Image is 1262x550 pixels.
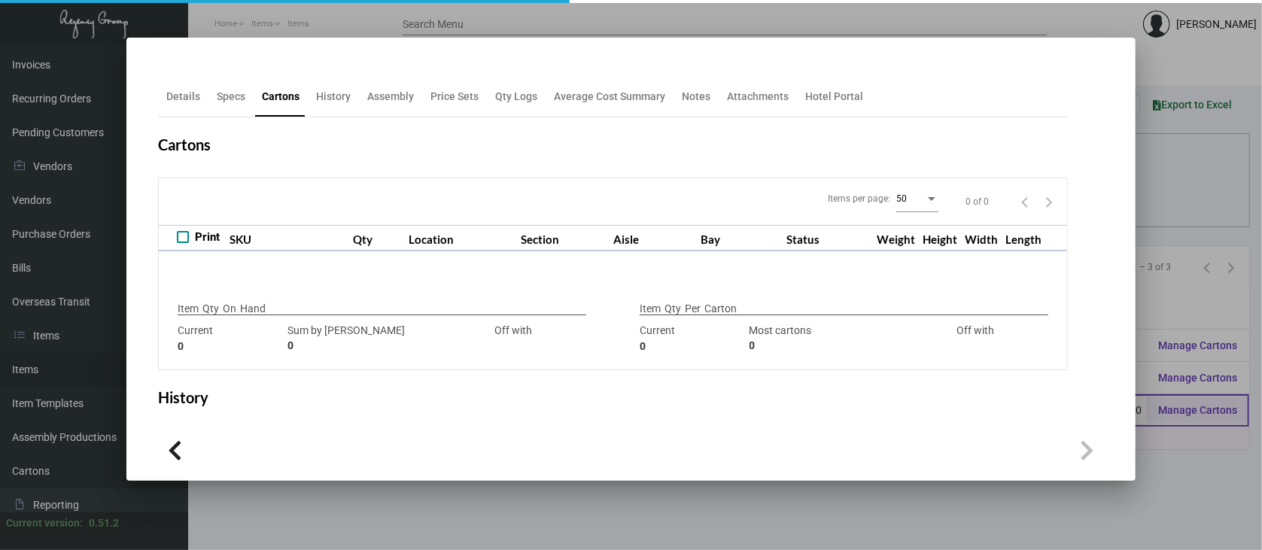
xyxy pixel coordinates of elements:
[919,225,961,251] th: Height
[178,323,280,354] div: Current
[240,301,266,317] p: Hand
[896,193,907,204] span: 50
[158,135,211,153] h2: Cartons
[1013,190,1037,214] button: Previous page
[217,89,245,105] div: Specs
[166,89,200,105] div: Details
[640,301,661,317] p: Item
[704,301,737,317] p: Carton
[554,89,665,105] div: Average Cost Summary
[924,323,1026,354] div: Off with
[682,89,710,105] div: Notes
[178,301,199,317] p: Item
[6,515,83,531] div: Current version:
[495,89,537,105] div: Qty Logs
[896,193,938,205] mat-select: Items per page:
[727,89,789,105] div: Attachments
[698,225,783,251] th: Bay
[405,225,517,251] th: Location
[750,323,917,354] div: Most cartons
[430,89,479,105] div: Price Sets
[961,225,1002,251] th: Width
[1037,190,1061,214] button: Next page
[226,225,348,251] th: SKU
[783,225,873,251] th: Status
[262,89,300,105] div: Cartons
[367,89,414,105] div: Assembly
[640,323,742,354] div: Current
[463,323,565,354] div: Off with
[316,89,351,105] div: History
[873,225,919,251] th: Weight
[518,225,610,251] th: Section
[664,301,681,317] p: Qty
[610,225,697,251] th: Aisle
[966,195,989,208] div: 0 of 0
[1002,225,1045,251] th: Length
[158,388,208,406] h2: History
[685,301,701,317] p: Per
[828,192,890,205] div: Items per page:
[223,301,236,317] p: On
[349,225,406,251] th: Qty
[195,228,220,246] span: Print
[287,323,455,354] div: Sum by [PERSON_NAME]
[89,515,119,531] div: 0.51.2
[202,301,219,317] p: Qty
[805,89,863,105] div: Hotel Portal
